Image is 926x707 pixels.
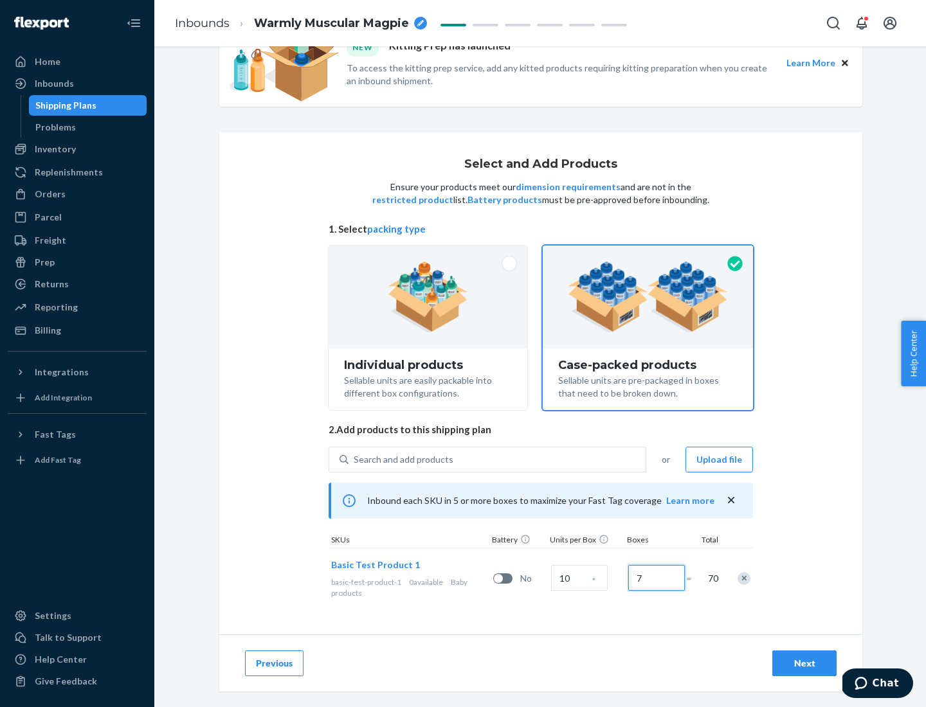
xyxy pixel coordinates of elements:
[8,184,147,204] a: Orders
[666,494,714,507] button: Learn more
[35,99,96,112] div: Shipping Plans
[35,143,76,156] div: Inventory
[8,388,147,408] a: Add Integration
[489,534,547,548] div: Battery
[8,627,147,648] button: Talk to Support
[35,631,102,644] div: Talk to Support
[165,4,437,42] ol: breadcrumbs
[689,534,721,548] div: Total
[14,17,69,30] img: Flexport logo
[8,139,147,159] a: Inventory
[175,16,230,30] a: Inbounds
[624,534,689,548] div: Boxes
[35,653,87,666] div: Help Center
[8,207,147,228] a: Parcel
[877,10,903,36] button: Open account menu
[254,15,409,32] span: Warmly Muscular Magpie
[568,262,728,332] img: case-pack.59cecea509d18c883b923b81aeac6d0b.png
[8,450,147,470] a: Add Fast Tag
[558,359,738,371] div: Case-packed products
[35,278,69,291] div: Returns
[347,62,775,87] p: To access the kitting prep service, add any kitted products requiring kitting preparation when yo...
[35,392,92,403] div: Add Integration
[8,51,147,72] a: Home
[8,320,147,341] a: Billing
[35,428,76,441] div: Fast Tags
[245,650,304,676] button: Previous
[388,262,468,332] img: individual-pack.facf35554cb0f1810c75b2bd6df2d64e.png
[344,359,512,371] div: Individual products
[725,494,738,507] button: close
[329,222,753,236] span: 1. Select
[520,572,546,585] span: No
[842,668,913,701] iframe: Opens a widget where you can chat to one of our agents
[8,649,147,670] a: Help Center
[35,121,76,134] div: Problems
[35,188,66,201] div: Orders
[738,572,750,585] div: Remove Item
[705,572,718,585] span: 70
[371,181,711,206] p: Ensure your products meet our and are not in the list. must be pre-approved before inbounding.
[628,565,685,591] input: Number of boxes
[786,56,835,70] button: Learn More
[8,671,147,692] button: Give Feedback
[347,39,379,56] div: NEW
[329,483,753,519] div: Inbound each SKU in 5 or more boxes to maximize your Fast Tag coverage
[547,534,624,548] div: Units per Box
[121,10,147,36] button: Close Navigation
[662,453,670,466] span: or
[331,577,488,598] div: Baby products
[35,454,81,465] div: Add Fast Tag
[354,453,453,466] div: Search and add products
[35,234,66,247] div: Freight
[344,371,512,400] div: Sellable units are easily packable into different box configurations.
[331,559,420,571] button: Basic Test Product 1
[331,577,401,587] span: basic-test-product-1
[35,77,74,90] div: Inbounds
[35,55,60,68] div: Home
[35,256,55,269] div: Prep
[35,301,78,314] div: Reporting
[838,56,852,70] button: Close
[35,366,89,379] div: Integrations
[8,605,147,626] a: Settings
[35,211,62,224] div: Parcel
[8,230,147,251] a: Freight
[821,10,846,36] button: Open Search Box
[468,193,542,206] button: Battery products
[35,609,71,622] div: Settings
[783,657,826,670] div: Next
[367,222,426,236] button: packing type
[558,371,738,400] div: Sellable units are pre-packaged in boxes that need to be broken down.
[329,534,489,548] div: SKUs
[331,559,420,570] span: Basic Test Product 1
[35,324,61,337] div: Billing
[29,95,147,116] a: Shipping Plans
[8,162,147,183] a: Replenishments
[8,362,147,382] button: Integrations
[772,650,837,676] button: Next
[329,423,753,436] span: 2. Add products to this shipping plan
[516,181,621,193] button: dimension requirements
[8,424,147,445] button: Fast Tags
[35,675,97,688] div: Give Feedback
[29,117,147,138] a: Problems
[409,577,443,587] span: 0 available
[8,297,147,318] a: Reporting
[686,572,699,585] span: =
[8,274,147,294] a: Returns
[849,10,875,36] button: Open notifications
[901,321,926,386] button: Help Center
[372,193,453,206] button: restricted product
[685,447,753,472] button: Upload file
[35,166,103,179] div: Replenishments
[551,565,608,591] input: Case Quantity
[8,73,147,94] a: Inbounds
[464,158,617,171] h1: Select and Add Products
[389,39,511,56] p: Kitting Prep has launched
[8,252,147,273] a: Prep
